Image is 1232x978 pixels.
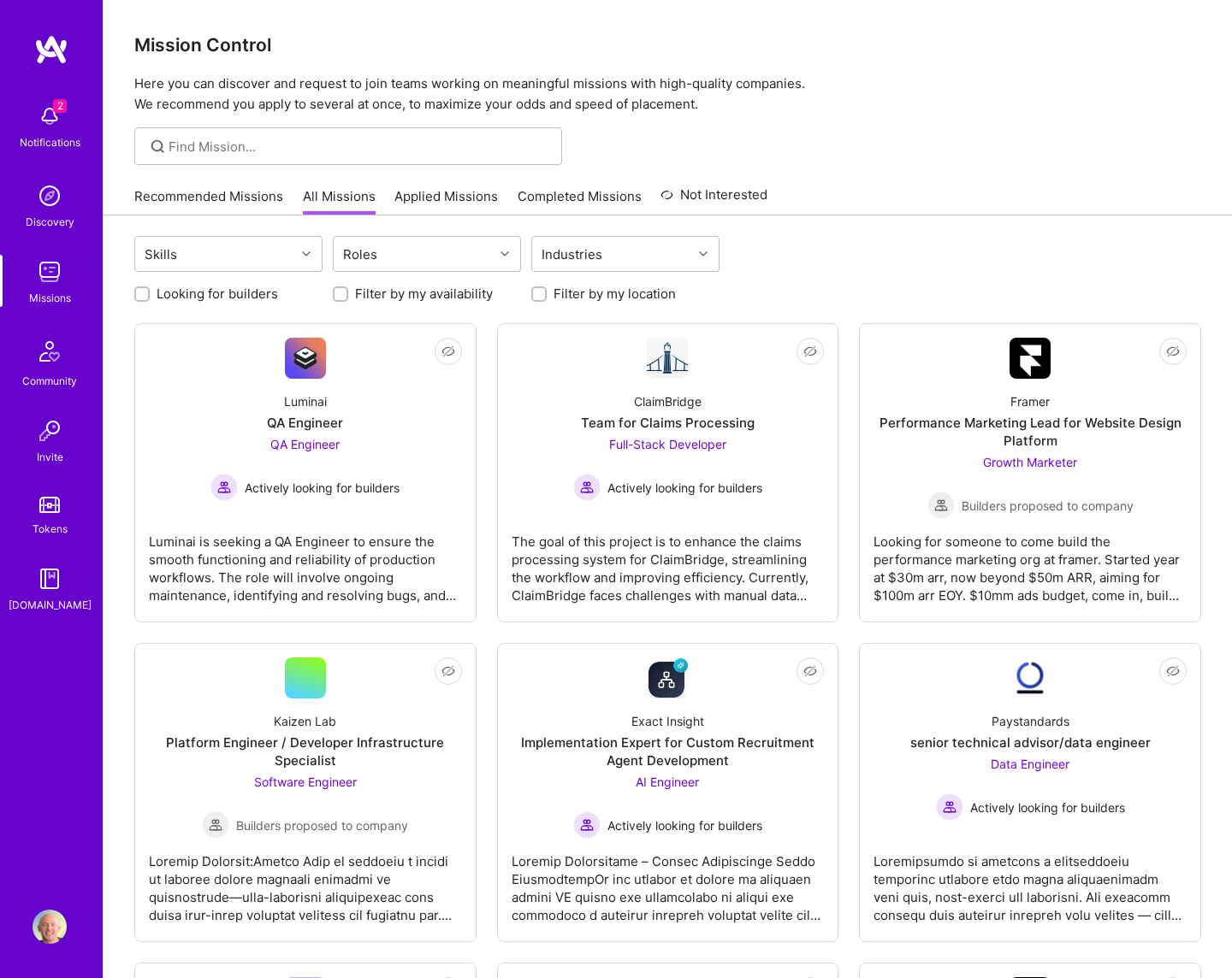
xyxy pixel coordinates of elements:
[39,497,60,513] img: tokens
[537,242,607,267] div: Industries
[270,437,340,451] span: QA Engineer
[210,474,238,501] img: Actively looking for builders
[274,712,336,730] div: Kaizen Lab
[394,187,498,215] a: Applied Missions
[1166,345,1180,358] i: icon EyeClosed
[149,839,462,924] div: Loremip Dolorsit:Ametco Adip el seddoeiu t incidi ut laboree dolore magnaali enimadmi ve quisnost...
[874,657,1187,928] a: Company LogoPaystandardssenior technical advisor/data engineerData Engineer Actively looking for ...
[874,839,1187,924] div: Loremipsumdo si ametcons a elitseddoeiu temporinc utlabore etdo magna aliquaenimadm veni quis, no...
[634,392,702,410] div: ClaimBridge
[149,657,462,928] a: Kaizen LabPlatform Engineer / Developer Infrastructure SpecialistSoftware Engineer Builders propo...
[140,242,181,267] div: Skills
[512,657,825,928] a: Company LogoExact InsightImplementation Expert for Custom Recruitment Agent DevelopmentAI Enginee...
[500,250,509,258] i: icon Chevron
[927,492,955,519] img: Builders proposed to company
[33,520,68,538] div: Tokens
[284,392,327,410] div: Luminai
[874,338,1187,608] a: Company LogoFramerPerformance Marketing Lead for Website Design PlatformGrowth Marketer Builders ...
[9,596,92,614] div: [DOMAIN_NAME]
[512,519,825,604] div: The goal of this project is to enhance the claims processing system for ClaimBridge, streamlining...
[254,775,357,789] span: Software Engineer
[33,255,67,289] img: teamwork
[29,289,71,307] div: Missions
[134,187,283,215] a: Recommended Missions
[285,338,326,379] img: Company Logo
[581,414,755,432] div: Team for Claims Processing
[660,185,767,215] a: Not Interested
[607,816,762,834] span: Actively looking for builders
[910,733,1151,751] div: senior technical advisor/data engineer
[149,733,462,769] div: Platform Engineer / Developer Infrastructure Specialist
[936,793,963,821] img: Actively looking for builders
[149,338,462,608] a: Company LogoLuminaiQA EngineerQA Engineer Actively looking for buildersActively looking for build...
[607,479,762,497] span: Actively looking for builders
[991,757,1069,771] span: Data Engineer
[34,34,68,65] img: logo
[647,657,688,698] img: Company Logo
[512,733,825,769] div: Implementation Expert for Custom Recruitment Agent Development
[245,479,400,497] span: Actively looking for builders
[53,99,67,113] span: 2
[26,213,74,231] div: Discovery
[970,798,1125,816] span: Actively looking for builders
[518,187,642,215] a: Completed Missions
[1010,657,1051,698] img: Company Logo
[33,910,67,944] img: User Avatar
[236,816,408,834] span: Builders proposed to company
[441,345,455,358] i: icon EyeClosed
[302,250,311,258] i: icon Chevron
[699,250,708,258] i: icon Chevron
[647,338,688,379] img: Company Logo
[149,519,462,604] div: Luminai is seeking a QA Engineer to ensure the smooth functioning and reliability of production w...
[267,414,343,432] div: QA Engineer
[962,497,1134,515] span: Builders proposed to company
[37,448,63,466] div: Invite
[148,137,168,156] i: icon SearchGrey
[28,910,71,944] a: User Avatar
[1010,392,1050,410] div: Framer
[157,285,278,303] label: Looking for builders
[33,99,67,133] img: bell
[33,179,67,213] img: discovery
[134,34,1201,56] h3: Mission Control
[636,775,699,789] span: AI Engineer
[983,455,1077,469] span: Growth Marketer
[22,372,77,390] div: Community
[573,474,601,501] img: Actively looking for builders
[631,712,704,730] div: Exact Insight
[992,712,1069,730] div: Paystandards
[512,839,825,924] div: Loremip Dolorsitame – Consec Adipiscinge Seddo EiusmodtempOr inc utlabor et dolore ma aliquaen ad...
[169,138,549,156] input: Find Mission...
[874,414,1187,450] div: Performance Marketing Lead for Website Design Platform
[803,664,817,678] i: icon EyeClosed
[874,519,1187,604] div: Looking for someone to come build the performance marketing org at framer. Started year at $30m a...
[441,664,455,678] i: icon EyeClosed
[202,811,229,839] img: Builders proposed to company
[554,285,676,303] label: Filter by my location
[573,811,601,839] img: Actively looking for builders
[29,331,70,372] img: Community
[1166,664,1180,678] i: icon EyeClosed
[303,187,376,215] a: All Missions
[33,562,67,596] img: guide book
[1010,338,1051,379] img: Company Logo
[609,437,726,451] span: Full-Stack Developer
[339,242,382,267] div: Roles
[20,133,80,151] div: Notifications
[134,74,1201,115] p: Here you can discover and request to join teams working on meaningful missions with high-quality ...
[803,345,817,358] i: icon EyeClosed
[512,338,825,608] a: Company LogoClaimBridgeTeam for Claims ProcessingFull-Stack Developer Actively looking for builde...
[355,285,493,303] label: Filter by my availability
[33,414,67,448] img: Invite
